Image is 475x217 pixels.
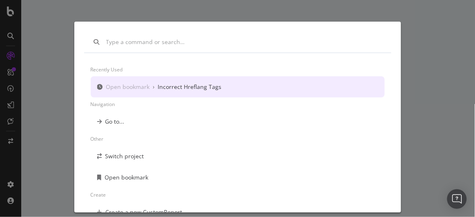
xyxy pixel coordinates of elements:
div: Open bookmark [105,173,149,182]
div: Recently used [91,63,385,76]
div: Incorrect Hreflang Tags [158,83,222,91]
div: Create a new CustomReport [106,208,183,216]
input: Type a command or search… [106,38,381,46]
div: Open Intercom Messenger [447,189,467,209]
div: modal [74,22,401,213]
div: Create [91,188,385,201]
div: › [153,83,155,91]
div: Navigation [91,97,385,111]
div: Open bookmark [106,83,150,91]
div: Go to... [105,117,125,126]
div: Other [91,132,385,146]
div: Switch project [105,152,144,160]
